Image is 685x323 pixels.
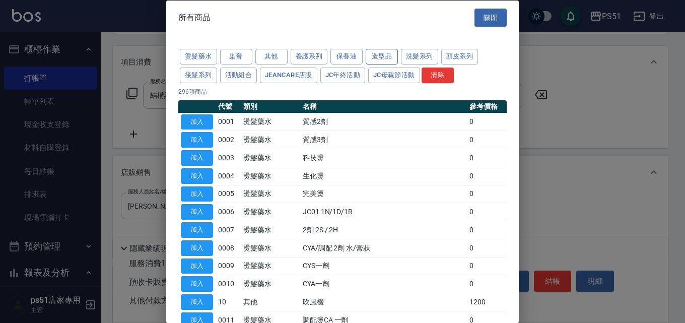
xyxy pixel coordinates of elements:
[241,239,300,257] td: 燙髮藥水
[181,114,213,130] button: 加入
[300,149,467,167] td: 科技燙
[255,49,288,64] button: 其他
[401,49,438,64] button: 洗髮系列
[180,67,217,83] button: 接髮系列
[300,257,467,275] td: CYS一劑
[241,149,300,167] td: 燙髮藥水
[467,257,507,275] td: 0
[181,186,213,202] button: 加入
[467,239,507,257] td: 0
[467,100,507,113] th: 參考價格
[320,67,365,83] button: JC年終活動
[441,49,478,64] button: 頭皮系列
[474,8,507,27] button: 關閉
[467,113,507,131] td: 0
[241,257,300,275] td: 燙髮藥水
[181,258,213,274] button: 加入
[300,113,467,131] td: 質感2劑
[467,275,507,293] td: 0
[216,203,241,221] td: 0006
[366,49,398,64] button: 造型品
[260,67,317,83] button: JeanCare店販
[216,167,241,185] td: 0004
[467,185,507,203] td: 0
[241,100,300,113] th: 類別
[422,67,454,83] button: 清除
[241,113,300,131] td: 燙髮藥水
[368,67,420,83] button: JC母親節活動
[216,239,241,257] td: 0008
[181,240,213,255] button: 加入
[181,204,213,220] button: 加入
[181,294,213,310] button: 加入
[216,275,241,293] td: 0010
[467,221,507,239] td: 0
[300,185,467,203] td: 完美燙
[241,167,300,185] td: 燙髮藥水
[330,49,363,64] button: 保養油
[216,131,241,149] td: 0002
[216,221,241,239] td: 0007
[178,87,507,96] p: 296 項商品
[181,168,213,183] button: 加入
[216,113,241,131] td: 0001
[241,221,300,239] td: 燙髮藥水
[467,293,507,311] td: 1200
[300,239,467,257] td: CYA/調配 2劑 水/膏狀
[241,131,300,149] td: 燙髮藥水
[181,150,213,166] button: 加入
[181,276,213,292] button: 加入
[300,203,467,221] td: JC01 1N/1D/1R
[180,49,217,64] button: 燙髮藥水
[216,257,241,275] td: 0009
[220,49,252,64] button: 染膏
[178,12,211,22] span: 所有商品
[300,221,467,239] td: 2劑 2S / 2H
[216,185,241,203] td: 0005
[181,222,213,238] button: 加入
[467,203,507,221] td: 0
[300,131,467,149] td: 質感3劑
[241,203,300,221] td: 燙髮藥水
[241,185,300,203] td: 燙髮藥水
[241,293,300,311] td: 其他
[241,275,300,293] td: 燙髮藥水
[467,167,507,185] td: 0
[467,149,507,167] td: 0
[216,293,241,311] td: 10
[300,275,467,293] td: CYA一劑
[300,167,467,185] td: 生化燙
[216,149,241,167] td: 0003
[291,49,328,64] button: 養護系列
[181,132,213,148] button: 加入
[300,100,467,113] th: 名稱
[300,293,467,311] td: 吹風機
[220,67,257,83] button: 活動組合
[467,131,507,149] td: 0
[216,100,241,113] th: 代號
